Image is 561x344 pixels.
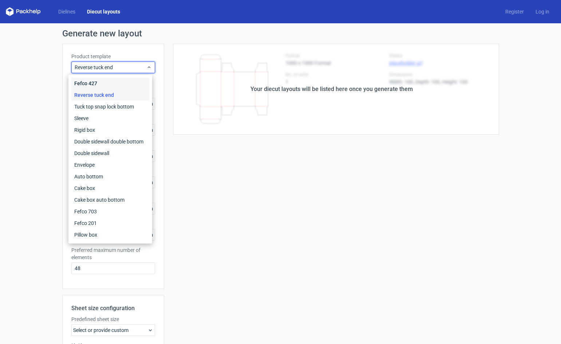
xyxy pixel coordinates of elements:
div: Pillow box [71,229,149,241]
span: Reverse tuck end [75,64,146,71]
div: Auto bottom [71,171,149,182]
div: Reverse tuck end [71,89,149,101]
div: Rigid box [71,124,149,136]
label: Product template [71,53,155,60]
div: Double sidewall [71,147,149,159]
div: Select or provide custom [71,324,155,336]
div: Sleeve [71,112,149,124]
h2: Sheet size configuration [71,304,155,313]
a: Log in [530,8,555,15]
div: Tuck top snap lock bottom [71,101,149,112]
div: Fefco 201 [71,217,149,229]
label: Preferred maximum number of elements [71,246,155,261]
div: Your diecut layouts will be listed here once you generate them [250,85,413,94]
div: Cake box [71,182,149,194]
div: Cake box auto bottom [71,194,149,206]
div: Fefco 427 [71,78,149,89]
div: Double sidewall double bottom [71,136,149,147]
a: Dielines [52,8,81,15]
a: Diecut layouts [81,8,126,15]
h1: Generate new layout [62,29,499,38]
label: Predefined sheet size [71,316,155,323]
a: Register [499,8,530,15]
div: Envelope [71,159,149,171]
div: Fefco 703 [71,206,149,217]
